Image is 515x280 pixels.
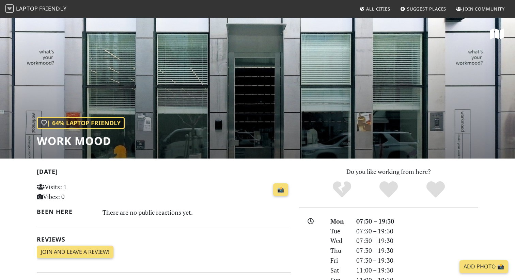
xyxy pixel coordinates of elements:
div: No [318,180,365,199]
span: Laptop [16,5,38,12]
div: Thu [326,246,352,256]
div: Definitely! [412,180,459,199]
div: There are no public reactions yet. [103,207,291,218]
div: Sat [326,265,352,275]
div: | 64% Laptop Friendly [37,117,125,129]
div: Fri [326,256,352,265]
span: Join Community [463,6,505,12]
div: Mon [326,216,352,226]
span: Friendly [39,5,66,12]
a: LaptopFriendly LaptopFriendly [5,3,67,15]
span: All Cities [366,6,390,12]
div: Wed [326,236,352,246]
a: All Cities [357,3,393,15]
div: 07:30 – 19:30 [352,216,482,226]
a: 📸 [273,183,288,196]
div: 07:30 – 19:30 [352,226,482,236]
div: Yes [365,180,412,199]
div: 07:30 – 19:30 [352,246,482,256]
div: 07:30 – 19:30 [352,256,482,265]
p: Do you like working from here? [299,167,478,177]
div: 07:30 – 19:30 [352,236,482,246]
a: Suggest Places [397,3,449,15]
p: Visits: 1 Vibes: 0 [37,182,116,202]
a: Join Community [453,3,508,15]
div: 11:00 – 19:30 [352,265,482,275]
h2: Been here [37,208,94,215]
h2: Reviews [37,236,291,243]
h2: [DATE] [37,168,291,178]
img: LaptopFriendly [5,4,14,13]
span: Suggest Places [407,6,447,12]
h1: Work Mood [37,134,125,147]
a: Add Photo 📸 [459,260,508,273]
div: Tue [326,226,352,236]
a: Join and leave a review! [37,246,113,259]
